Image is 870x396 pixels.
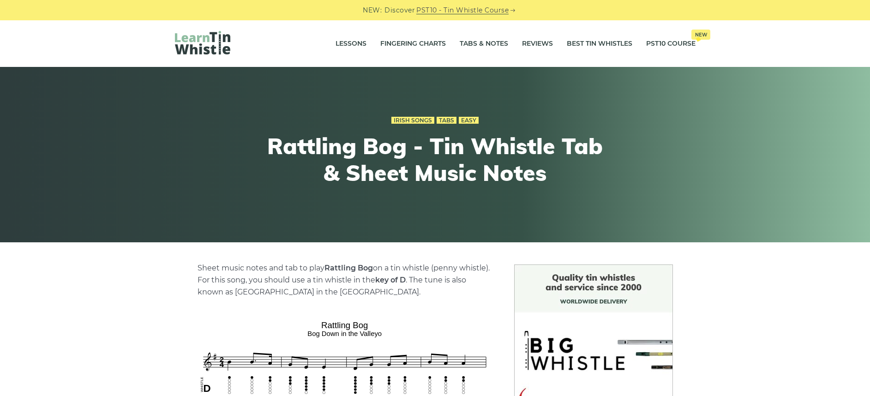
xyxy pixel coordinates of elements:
[567,32,632,55] a: Best Tin Whistles
[460,32,508,55] a: Tabs & Notes
[459,117,479,124] a: Easy
[522,32,553,55] a: Reviews
[198,262,492,298] p: Sheet music notes and tab to play on a tin whistle (penny whistle). For this song, you should use...
[375,276,406,284] strong: key of D
[175,31,230,54] img: LearnTinWhistle.com
[391,117,434,124] a: Irish Songs
[691,30,710,40] span: New
[336,32,366,55] a: Lessons
[380,32,446,55] a: Fingering Charts
[437,117,456,124] a: Tabs
[646,32,696,55] a: PST10 CourseNew
[324,264,373,272] strong: Rattling Bog
[265,133,605,186] h1: Rattling Bog - Tin Whistle Tab & Sheet Music Notes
